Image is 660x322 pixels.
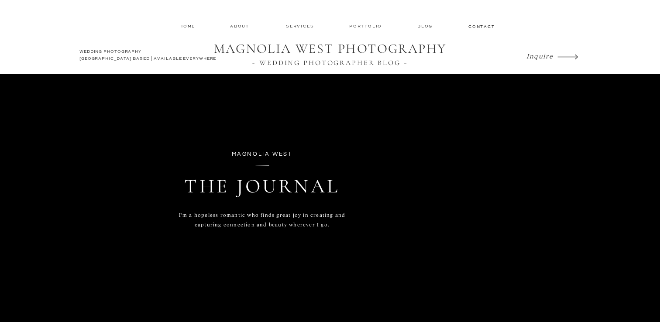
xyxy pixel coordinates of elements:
p: magnolia west [191,149,333,159]
a: WEDDING PHOTOGRAPHY[GEOGRAPHIC_DATA] BASED | AVAILABLE EVERYWHERE [79,48,219,64]
a: Blog [417,23,435,29]
h2: WEDDING PHOTOGRAPHY [GEOGRAPHIC_DATA] BASED | AVAILABLE EVERYWHERE [79,48,219,64]
a: Inquire [526,50,555,62]
a: services [286,23,315,29]
a: MAGNOLIA WEST PHOTOGRAPHY [208,41,452,58]
a: home [179,23,196,29]
i: Inquire [526,51,553,60]
p: I'm a hopeless romantic who finds great joy in creating and capturing connection and beauty where... [170,210,354,239]
a: Portfolio [349,23,384,29]
a: contact [468,24,494,29]
a: ~ WEDDING PHOTOGRAPHER BLOG ~ [208,59,452,67]
h1: THE JOURNAL [98,175,426,210]
a: about [230,23,252,29]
